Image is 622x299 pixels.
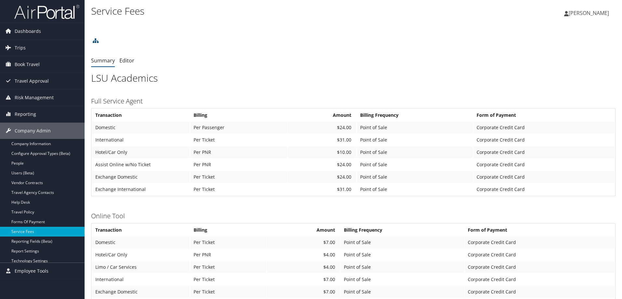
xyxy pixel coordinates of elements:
[357,122,473,133] td: Point of Sale
[92,171,190,183] td: Exchange Domestic
[357,183,473,195] td: Point of Sale
[15,73,49,89] span: Travel Approval
[92,109,190,121] th: Transaction
[465,286,615,298] td: Corporate Credit Card
[190,171,287,183] td: Per Ticket
[473,183,615,195] td: Corporate Credit Card
[92,183,190,195] td: Exchange International
[288,146,357,158] td: $10.00
[465,249,615,261] td: Corporate Credit Card
[341,286,464,298] td: Point of Sale
[357,109,473,121] th: Billing Frequency
[267,249,340,261] td: $4.00
[288,171,357,183] td: $24.00
[190,261,266,273] td: Per Ticket
[190,146,287,158] td: Per PNR
[92,159,190,170] td: Assist Online w/No Ticket
[190,286,266,298] td: Per Ticket
[288,159,357,170] td: $24.00
[267,261,340,273] td: $4.00
[473,171,615,183] td: Corporate Credit Card
[473,134,615,146] td: Corporate Credit Card
[357,134,473,146] td: Point of Sale
[190,274,266,285] td: Per Ticket
[92,122,190,133] td: Domestic
[92,261,190,273] td: Limo / Car Services
[465,237,615,248] td: Corporate Credit Card
[15,263,48,279] span: Employee Tools
[288,183,357,195] td: $31.00
[190,249,266,261] td: Per PNR
[92,146,190,158] td: Hotel/Car Only
[288,109,357,121] th: Amount
[341,237,464,248] td: Point of Sale
[91,97,615,106] h3: Full Service Agent
[341,274,464,285] td: Point of Sale
[91,211,615,221] h3: Online Tool
[341,249,464,261] td: Point of Sale
[190,109,287,121] th: Billing
[473,122,615,133] td: Corporate Credit Card
[267,237,340,248] td: $7.00
[190,237,266,248] td: Per Ticket
[91,4,441,18] h1: Service Fees
[465,274,615,285] td: Corporate Credit Card
[91,71,615,85] h1: LSU Academics
[190,224,266,236] th: Billing
[190,159,287,170] td: Per PNR
[15,89,54,106] span: Risk Management
[267,286,340,298] td: $7.00
[15,23,41,39] span: Dashboards
[564,3,615,23] a: [PERSON_NAME]
[267,224,340,236] th: Amount
[288,134,357,146] td: $31.00
[15,106,36,122] span: Reporting
[119,57,134,64] a: Editor
[15,56,40,73] span: Book Travel
[473,146,615,158] td: Corporate Credit Card
[357,171,473,183] td: Point of Sale
[473,109,615,121] th: Form of Payment
[15,40,26,56] span: Trips
[14,4,79,20] img: airportal-logo.png
[288,122,357,133] td: $24.00
[92,224,190,236] th: Transaction
[341,224,464,236] th: Billing Frequency
[190,183,287,195] td: Per Ticket
[91,57,115,64] a: Summary
[569,9,609,17] span: [PERSON_NAME]
[92,274,190,285] td: International
[341,261,464,273] td: Point of Sale
[92,134,190,146] td: International
[465,224,615,236] th: Form of Payment
[92,237,190,248] td: Domestic
[465,261,615,273] td: Corporate Credit Card
[357,146,473,158] td: Point of Sale
[92,286,190,298] td: Exchange Domestic
[190,134,287,146] td: Per Ticket
[267,274,340,285] td: $7.00
[92,249,190,261] td: Hotel/Car Only
[15,123,51,139] span: Company Admin
[473,159,615,170] td: Corporate Credit Card
[357,159,473,170] td: Point of Sale
[190,122,287,133] td: Per Passenger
